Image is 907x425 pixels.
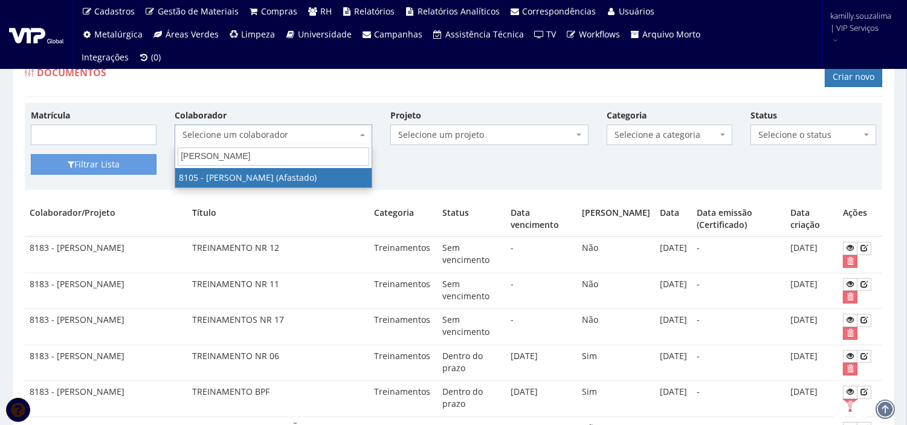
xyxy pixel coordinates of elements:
[148,23,224,46] a: Áreas Verdes
[692,202,786,236] th: Data emissão (Certificado)
[175,125,372,145] span: Selecione um colaborador
[786,381,838,417] td: [DATE]
[830,10,891,34] span: kamilly.souzalima | VIP Serviços
[187,202,369,236] th: Título
[758,129,861,141] span: Selecione o status
[692,309,786,345] td: -
[692,345,786,381] td: -
[577,309,655,345] td: Não
[838,202,882,236] th: Ações
[25,381,187,417] td: 8183 - [PERSON_NAME]
[25,345,187,381] td: 8183 - [PERSON_NAME]
[369,273,437,309] td: Treinamentos
[77,23,148,46] a: Metalúrgica
[577,381,655,417] td: Sim
[523,5,596,17] span: Correspondências
[506,236,577,273] td: -
[437,345,506,381] td: Dentro do prazo
[390,125,588,145] span: Selecione um projeto
[655,345,692,381] td: [DATE]
[82,51,129,63] span: Integrações
[437,236,506,273] td: Sem vencimento
[187,381,369,417] td: TREINAMENTO BPF
[355,5,395,17] span: Relatórios
[375,28,423,40] span: Campanhas
[25,273,187,309] td: 8183 - [PERSON_NAME]
[692,381,786,417] td: -
[786,202,838,236] th: Data criação
[166,28,219,40] span: Áreas Verdes
[506,309,577,345] td: -
[643,28,701,40] span: Arquivo Morto
[786,309,838,345] td: [DATE]
[506,345,577,381] td: [DATE]
[187,309,369,345] td: TREINAMENTOS NR 17
[750,109,777,122] label: Status
[398,129,573,141] span: Selecione um projeto
[428,23,529,46] a: Assistência Técnica
[619,5,654,17] span: Usuários
[437,202,506,236] th: Status
[369,345,437,381] td: Treinamentos
[437,309,506,345] td: Sem vencimento
[615,129,717,141] span: Selecione a categoria
[579,28,620,40] span: Workflows
[369,236,437,273] td: Treinamentos
[655,202,692,236] th: Data
[31,154,157,175] button: Filtrar Lista
[134,46,166,69] a: (0)
[158,5,239,17] span: Gestão de Materiais
[445,28,524,40] span: Assistência Técnica
[187,345,369,381] td: TREINAMENTO NR 06
[437,381,506,417] td: Dentro do prazo
[577,273,655,309] td: Não
[561,23,625,46] a: Workflows
[224,23,280,46] a: Limpeza
[25,236,187,273] td: 8183 - [PERSON_NAME]
[607,125,732,145] span: Selecione a categoria
[152,51,161,63] span: (0)
[529,23,561,46] a: TV
[577,345,655,381] td: Sim
[786,236,838,273] td: [DATE]
[625,23,706,46] a: Arquivo Morto
[655,309,692,345] td: [DATE]
[369,202,437,236] th: Categoria
[786,273,838,309] td: [DATE]
[175,168,372,187] li: 8105 - [PERSON_NAME] (Afastado)
[825,67,882,87] a: Criar novo
[506,381,577,417] td: [DATE]
[692,236,786,273] td: -
[655,381,692,417] td: [DATE]
[577,236,655,273] td: Não
[31,109,70,122] label: Matrícula
[692,273,786,309] td: -
[182,129,357,141] span: Selecione um colaborador
[298,28,352,40] span: Universidade
[390,109,421,122] label: Projeto
[37,66,106,79] span: Documentos
[369,309,437,345] td: Treinamentos
[187,236,369,273] td: TREINAMENTO NR 12
[369,381,437,417] td: Treinamentos
[95,5,135,17] span: Cadastros
[506,273,577,309] td: -
[607,109,647,122] label: Categoria
[655,273,692,309] td: [DATE]
[25,309,187,345] td: 8183 - [PERSON_NAME]
[280,23,357,46] a: Universidade
[242,28,276,40] span: Limpeza
[175,109,227,122] label: Colaborador
[418,5,500,17] span: Relatórios Analíticos
[437,273,506,309] td: Sem vencimento
[750,125,876,145] span: Selecione o status
[25,202,187,236] th: Colaborador/Projeto
[547,28,557,40] span: TV
[320,5,332,17] span: RH
[577,202,655,236] th: [PERSON_NAME]
[9,25,63,44] img: logo
[786,345,838,381] td: [DATE]
[357,23,428,46] a: Campanhas
[77,46,134,69] a: Integrações
[187,273,369,309] td: TREINAMENTO NR 11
